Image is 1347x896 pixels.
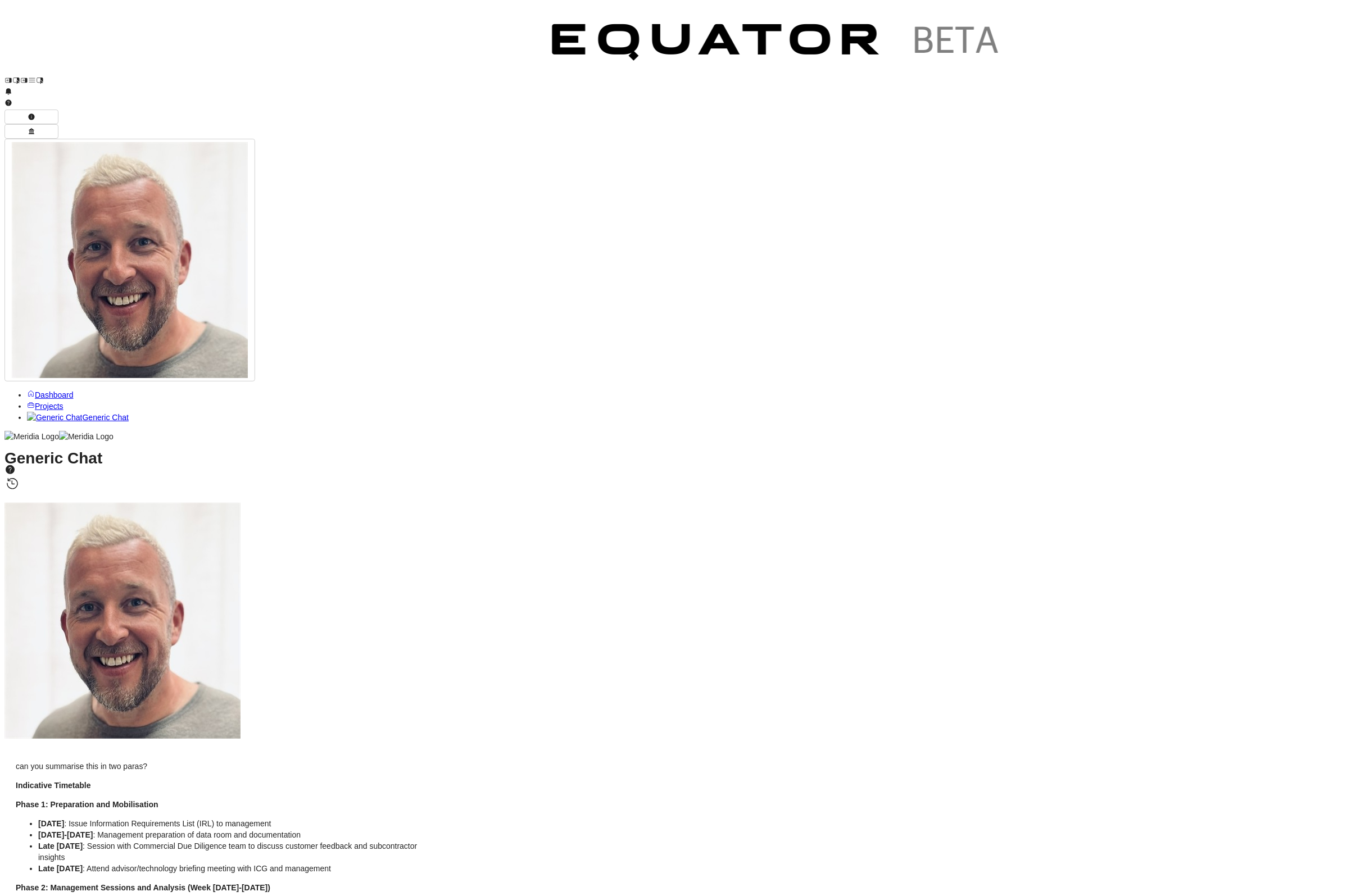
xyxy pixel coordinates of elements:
div: Scott Mackay [4,503,1343,742]
img: Customer Logo [533,4,1022,84]
img: Generic Chat [27,412,82,423]
span: Projects [35,402,64,411]
strong: Indicative Timetable [16,781,91,790]
img: Profile Icon [12,142,248,378]
li: : Issue Information Requirements List (IRL) to management [38,818,437,829]
h1: Generic Chat [4,453,1343,492]
li: : Attend advisor/technology briefing meeting with ICG and management [38,863,437,874]
span: Generic Chat [82,413,128,422]
li: : Management preparation of data room and documentation [38,829,437,840]
strong: Phase 1: Preparation and Mobilisation [16,800,158,809]
strong: Late [DATE] [38,864,83,873]
strong: Phase 2: Management Sessions and Analysis (Week [DATE]-[DATE]) [16,883,270,892]
strong: [DATE]-[DATE] [38,830,93,839]
p: can you summarise this in two paras? [16,761,437,772]
img: Customer Logo [44,4,533,84]
img: Profile Icon [4,503,241,739]
a: Dashboard [27,390,74,399]
img: Meridia Logo [4,431,59,442]
strong: [DATE] [38,819,64,828]
a: Generic ChatGeneric Chat [27,413,129,422]
li: : Session with Commercial Due Diligence team to discuss customer feedback and subcontractor insights [38,840,437,863]
strong: Late [DATE] [38,842,83,850]
span: Dashboard [35,390,74,399]
img: Meridia Logo [59,431,114,442]
a: Projects [27,402,64,411]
